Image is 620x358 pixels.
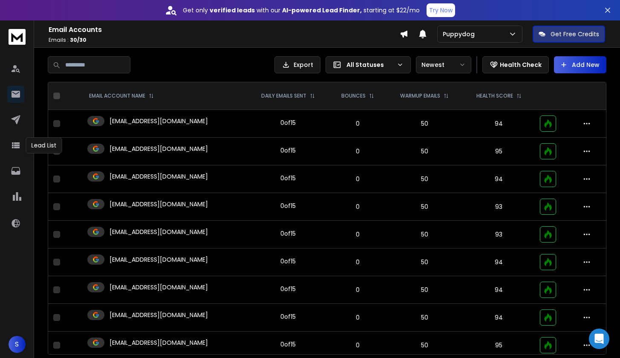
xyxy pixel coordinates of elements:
[400,92,440,99] p: WARMUP EMAILS
[386,165,463,193] td: 50
[335,286,381,294] p: 0
[110,117,208,125] p: [EMAIL_ADDRESS][DOMAIN_NAME]
[335,313,381,322] p: 0
[427,3,455,17] button: Try Now
[335,119,381,128] p: 0
[282,6,362,14] strong: AI-powered Lead Finder,
[110,172,208,181] p: [EMAIL_ADDRESS][DOMAIN_NAME]
[386,248,463,276] td: 50
[554,56,606,73] button: Add New
[335,175,381,183] p: 0
[443,30,478,38] p: Puppydog
[9,336,26,353] button: S
[280,229,296,238] div: 0 of 15
[335,341,381,349] p: 0
[183,6,420,14] p: Get only with our starting at $22/mo
[463,276,535,304] td: 94
[416,56,471,73] button: Newest
[482,56,549,73] button: Health Check
[341,92,366,99] p: BOUNCES
[280,257,296,266] div: 0 of 15
[335,258,381,266] p: 0
[463,304,535,332] td: 94
[280,202,296,210] div: 0 of 15
[9,29,26,45] img: logo
[429,6,453,14] p: Try Now
[280,174,296,182] div: 0 of 15
[110,311,208,319] p: [EMAIL_ADDRESS][DOMAIN_NAME]
[280,340,296,349] div: 0 of 15
[386,276,463,304] td: 50
[280,312,296,321] div: 0 of 15
[210,6,255,14] strong: verified leads
[110,338,208,347] p: [EMAIL_ADDRESS][DOMAIN_NAME]
[386,110,463,138] td: 50
[49,37,400,43] p: Emails :
[551,30,599,38] p: Get Free Credits
[463,193,535,221] td: 93
[386,193,463,221] td: 50
[386,138,463,165] td: 50
[110,283,208,292] p: [EMAIL_ADDRESS][DOMAIN_NAME]
[463,138,535,165] td: 95
[26,137,62,153] div: Lead List
[463,110,535,138] td: 94
[335,147,381,156] p: 0
[335,202,381,211] p: 0
[589,329,609,349] div: Open Intercom Messenger
[110,144,208,153] p: [EMAIL_ADDRESS][DOMAIN_NAME]
[533,26,605,43] button: Get Free Credits
[500,61,542,69] p: Health Check
[261,92,306,99] p: DAILY EMAILS SENT
[335,230,381,239] p: 0
[49,25,400,35] h1: Email Accounts
[386,304,463,332] td: 50
[476,92,513,99] p: HEALTH SCORE
[280,118,296,127] div: 0 of 15
[89,92,154,99] div: EMAIL ACCOUNT NAME
[70,36,87,43] span: 30 / 30
[346,61,393,69] p: All Statuses
[463,248,535,276] td: 94
[463,165,535,193] td: 94
[110,228,208,236] p: [EMAIL_ADDRESS][DOMAIN_NAME]
[463,221,535,248] td: 93
[274,56,320,73] button: Export
[110,200,208,208] p: [EMAIL_ADDRESS][DOMAIN_NAME]
[386,221,463,248] td: 50
[280,146,296,155] div: 0 of 15
[280,285,296,293] div: 0 of 15
[110,255,208,264] p: [EMAIL_ADDRESS][DOMAIN_NAME]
